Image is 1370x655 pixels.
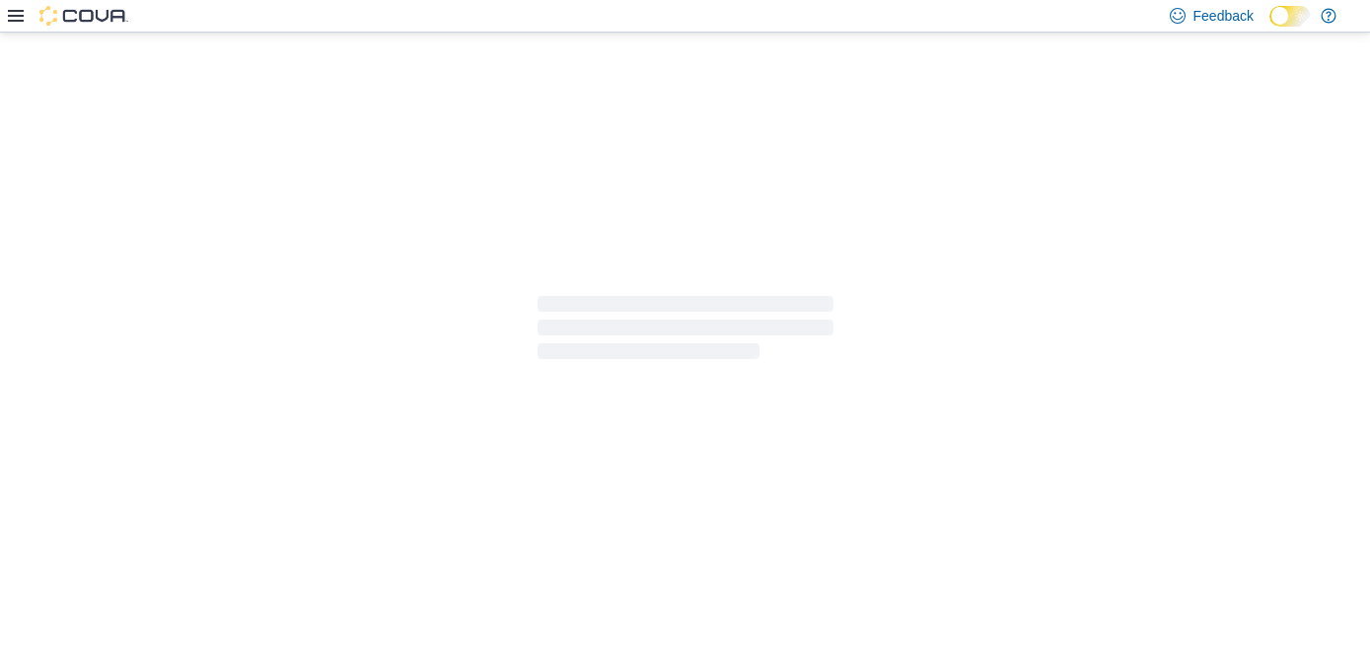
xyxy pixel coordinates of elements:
span: Loading [538,300,833,363]
img: Cova [39,6,128,26]
span: Dark Mode [1269,27,1270,28]
input: Dark Mode [1269,6,1311,27]
span: Feedback [1193,6,1254,26]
